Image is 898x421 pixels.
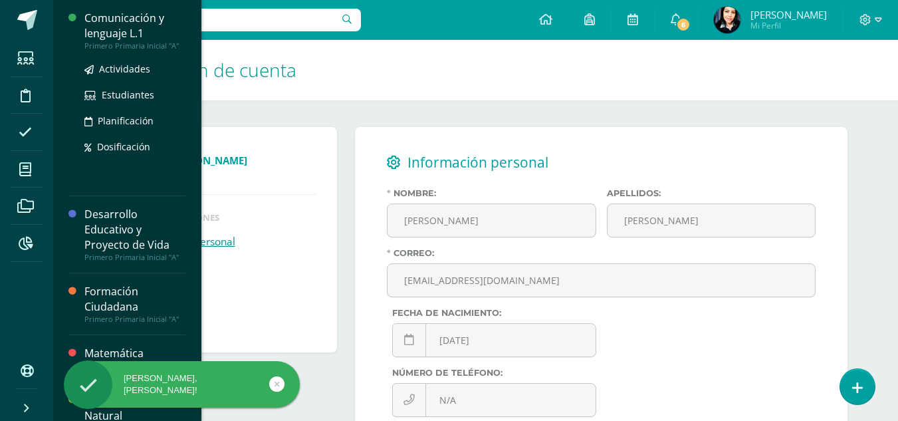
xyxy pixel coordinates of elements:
[84,207,185,253] div: Desarrollo Educativo y Proyecto de Vida
[84,87,185,102] a: Estudiantes
[97,140,150,153] span: Dosificación
[393,384,596,416] input: Número de teléfono
[750,20,827,31] span: Mi Perfil
[84,207,185,262] a: Desarrollo Educativo y Proyecto de VidaPrimero Primaria Inicial "A"
[84,346,185,361] div: Matemática
[392,368,596,378] label: Número de teléfono:
[84,315,185,324] div: Primero Primaria Inicial "A"
[168,154,316,167] a: [PERSON_NAME]
[62,9,361,31] input: Busca un usuario...
[388,204,596,237] input: Nombres
[84,11,185,41] div: Comunicación y lenguaje L.1
[84,41,185,51] div: Primero Primaria Inicial "A"
[407,153,548,172] span: Información personal
[608,204,816,237] input: Apellidos
[84,61,185,76] a: Actividades
[84,11,185,51] a: Comunicación y lenguaje L.1Primero Primaria Inicial "A"
[714,7,740,33] img: 40a78f1f58f45e25bd73882cb4db0d92.png
[99,63,150,75] span: Actividades
[392,308,596,318] label: Fecha de nacimiento:
[168,167,316,178] span: Maestro
[168,154,247,167] strong: [PERSON_NAME]
[84,346,185,370] a: MatemáticaPrimero Primaria Inicial "A"
[84,113,185,128] a: Planificación
[135,211,306,223] li: Configuraciones
[84,284,185,324] a: Formación CiudadanaPrimero Primaria Inicial "A"
[607,188,816,198] label: Apellidos:
[387,248,816,258] label: Correo:
[84,253,185,262] div: Primero Primaria Inicial "A"
[393,324,596,356] input: Fecha de nacimiento
[388,264,815,297] input: Correo electrónico
[387,188,596,198] label: Nombre:
[64,372,300,396] div: [PERSON_NAME], [PERSON_NAME]!
[750,8,827,21] span: [PERSON_NAME]
[84,284,185,315] div: Formación Ciudadana
[102,88,154,101] span: Estudiantes
[98,114,154,127] span: Planificación
[676,17,691,32] span: 6
[84,139,185,154] a: Dosificación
